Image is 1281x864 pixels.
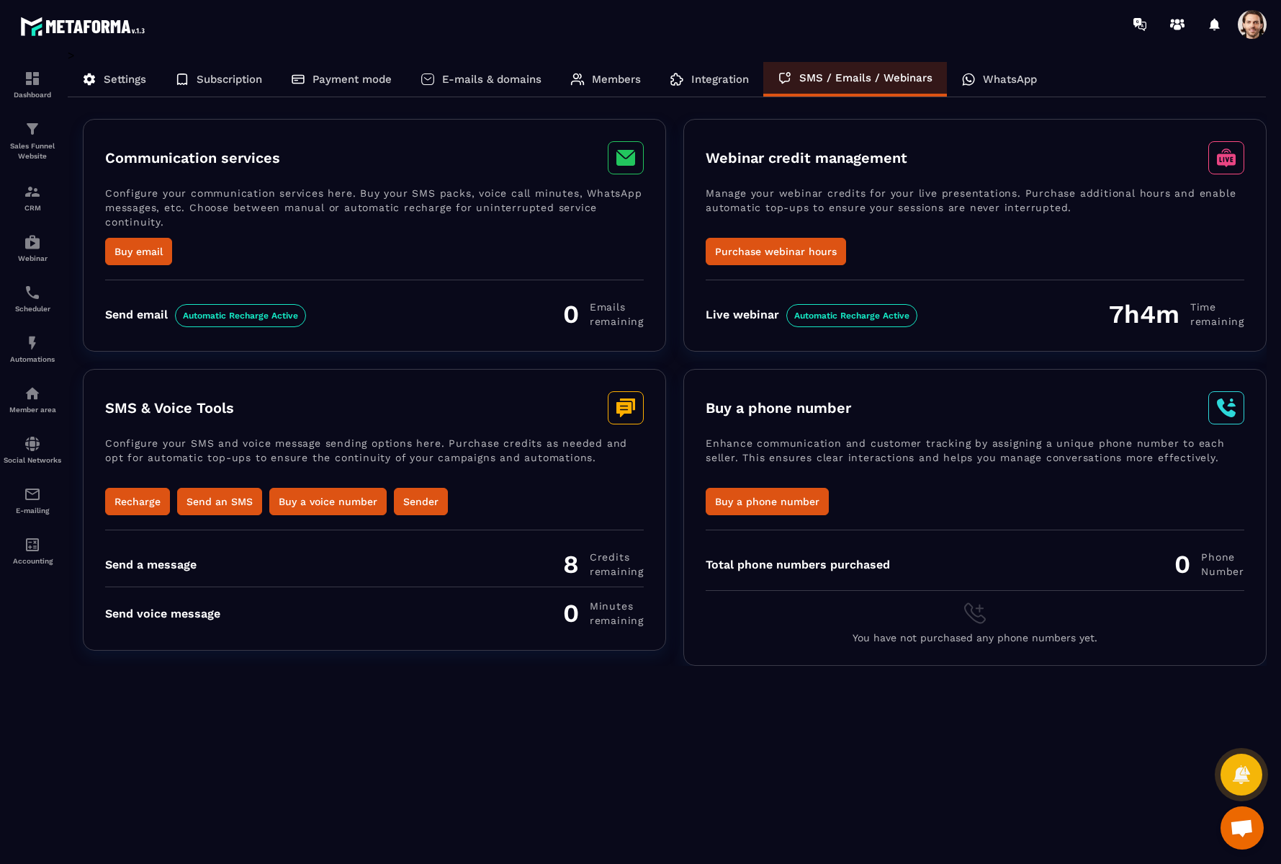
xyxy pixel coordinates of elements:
p: Configure your SMS and voice message sending options here. Purchase credits as needed and opt for... [105,436,644,488]
button: Buy email [105,238,172,265]
div: 0 [563,598,644,628]
p: Members [592,73,641,86]
a: accountantaccountantAccounting [4,525,61,576]
p: Automations [4,355,61,363]
button: Purchase webinar hours [706,238,846,265]
img: accountant [24,536,41,553]
img: formation [24,70,41,87]
p: CRM [4,204,61,212]
a: automationsautomationsWebinar [4,223,61,273]
div: Total phone numbers purchased [706,558,890,571]
div: Open chat [1221,806,1264,850]
p: E-mailing [4,507,61,515]
img: scheduler [24,284,41,301]
img: formation [24,120,41,138]
span: remaining [590,613,644,628]
p: Dashboard [4,91,61,99]
button: Buy a voice number [269,488,387,515]
span: Credits [590,550,644,564]
a: formationformationDashboard [4,59,61,110]
p: Scheduler [4,305,61,313]
div: 0 [563,299,644,329]
div: 8 [563,549,644,579]
span: Emails [590,300,644,314]
div: 0 [1174,549,1244,579]
img: social-network [24,435,41,453]
a: automationsautomationsAutomations [4,324,61,374]
span: minutes [590,599,644,613]
a: emailemailE-mailing [4,475,61,525]
img: logo [20,13,150,40]
span: Time [1190,300,1244,314]
p: Subscription [197,73,262,86]
span: Number [1201,564,1244,579]
button: Sender [394,488,448,515]
div: 7h4m [1109,299,1244,329]
p: Accounting [4,557,61,565]
img: email [24,486,41,503]
h3: Buy a phone number [706,399,851,417]
span: remaining [590,314,644,329]
span: You have not purchased any phone numbers yet. [853,632,1097,643]
p: Configure your communication services here. Buy your SMS packs, voice call minutes, WhatsApp mess... [105,186,644,238]
span: Automatic Recharge Active [786,304,917,327]
p: Social Networks [4,456,61,464]
span: Automatic Recharge Active [175,304,306,327]
span: Phone [1201,550,1244,564]
h3: Webinar credit management [706,149,907,166]
p: Member area [4,406,61,414]
p: Manage your webinar credits for your live presentations. Purchase additional hours and enable aut... [706,186,1244,238]
h3: SMS & Voice Tools [105,399,234,417]
p: Settings [104,73,146,86]
p: Payment mode [313,73,392,86]
p: Sales Funnel Website [4,141,61,161]
div: Send email [105,308,306,321]
a: formationformationSales Funnel Website [4,110,61,172]
div: Send a message [105,558,197,571]
img: formation [24,183,41,200]
img: automations [24,334,41,352]
p: SMS / Emails / Webinars [799,71,932,84]
img: automations [24,233,41,251]
div: Live webinar [706,308,917,321]
a: formationformationCRM [4,172,61,223]
div: > [68,48,1267,666]
p: Integration [691,73,749,86]
span: remaining [590,564,644,579]
button: Send an SMS [177,488,262,515]
p: WhatsApp [983,73,1037,86]
div: Send voice message [105,607,220,620]
p: E-mails & domains [442,73,541,86]
button: Recharge [105,488,170,515]
a: social-networksocial-networkSocial Networks [4,424,61,475]
p: Webinar [4,254,61,262]
a: automationsautomationsMember area [4,374,61,424]
a: schedulerschedulerScheduler [4,273,61,324]
button: Buy a phone number [706,488,829,515]
h3: Communication services [105,149,280,166]
img: automations [24,385,41,402]
span: remaining [1190,314,1244,329]
p: Enhance communication and customer tracking by assigning a unique phone number to each seller. Th... [706,436,1244,488]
